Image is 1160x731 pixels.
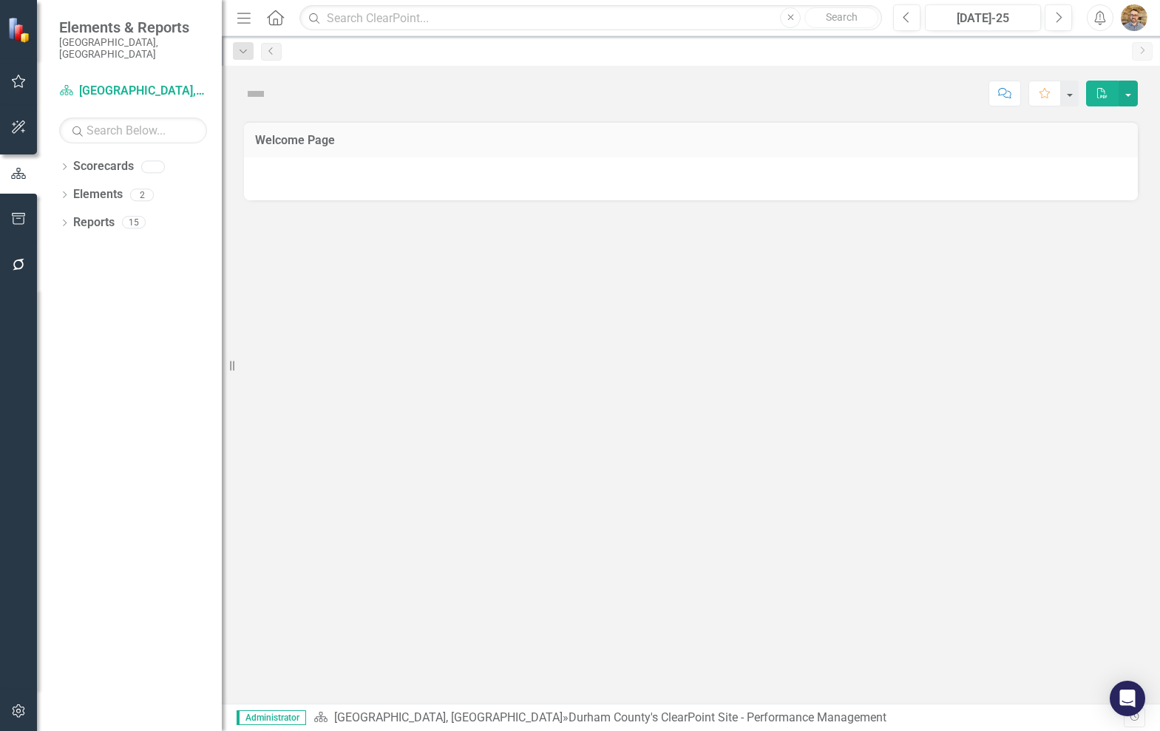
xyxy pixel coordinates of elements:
a: Elements [73,186,123,203]
div: Durham County's ClearPoint Site - Performance Management [569,710,886,724]
span: Elements & Reports [59,18,207,36]
div: » [313,710,1124,727]
img: Not Defined [244,82,268,106]
small: [GEOGRAPHIC_DATA], [GEOGRAPHIC_DATA] [59,36,207,61]
div: [DATE]-25 [930,10,1036,27]
img: Josh Edwards [1121,4,1147,31]
button: [DATE]-25 [925,4,1041,31]
div: 15 [122,217,146,229]
a: [GEOGRAPHIC_DATA], [GEOGRAPHIC_DATA] [334,710,563,724]
div: Open Intercom Messenger [1110,681,1145,716]
a: [GEOGRAPHIC_DATA], [GEOGRAPHIC_DATA] [59,83,207,100]
div: 2 [130,188,154,201]
img: ClearPoint Strategy [7,16,33,42]
a: Scorecards [73,158,134,175]
a: Reports [73,214,115,231]
input: Search Below... [59,118,207,143]
button: Search [804,7,878,28]
span: Search [826,11,858,23]
span: Administrator [237,710,306,725]
input: Search ClearPoint... [299,5,882,31]
h3: Welcome Page [255,134,1127,147]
